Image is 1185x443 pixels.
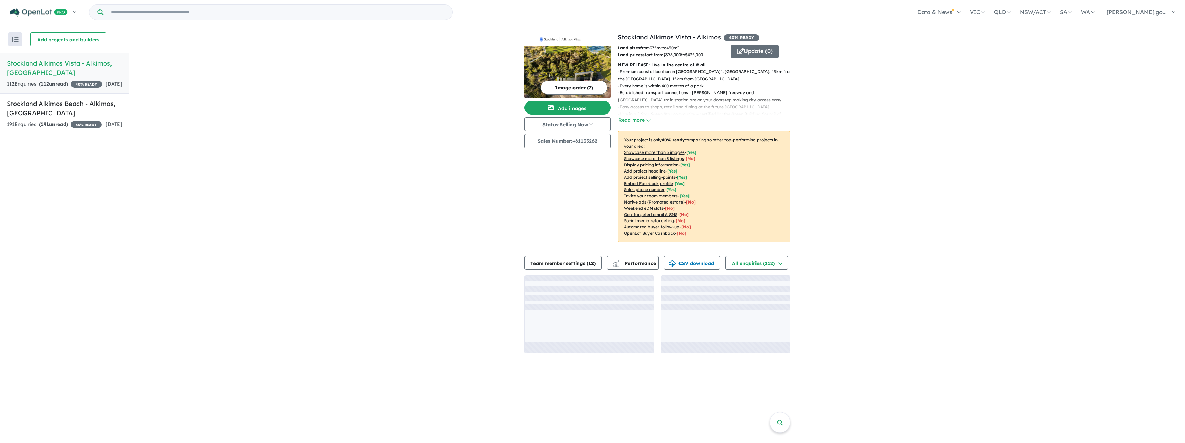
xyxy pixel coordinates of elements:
p: Your project is only comparing to other top-performing projects in your area: - - - - - - - - - -... [618,131,790,242]
span: [ Yes ] [686,150,696,155]
div: 191 Enquir ies [7,120,102,129]
u: OpenLot Buyer Cashback [624,230,675,236]
span: [No] [677,230,686,236]
button: Image order (7) [541,81,607,95]
sup: 2 [677,45,679,49]
span: to [662,45,679,50]
strong: ( unread) [39,81,68,87]
u: Showcase more than 3 listings [624,156,684,161]
sup: 2 [661,45,662,49]
p: - Every home is within 400 metres of a park [618,82,796,89]
p: - Established transport connections - [PERSON_NAME] freeway and [GEOGRAPHIC_DATA] train station a... [618,89,796,104]
button: Team member settings (12) [524,256,602,270]
span: [DATE] [106,81,122,87]
button: Sales Number:+61135262 [524,134,611,148]
button: Add images [524,101,611,115]
a: Stockland Alkimos Vista - Alkimos LogoStockland Alkimos Vista - Alkimos [524,32,611,98]
img: Openlot PRO Logo White [10,8,68,17]
u: Geo-targeted email & SMS [624,212,677,217]
u: Add project selling-points [624,175,675,180]
span: 12 [588,260,594,266]
p: NEW RELEASE: Live in the centre of it all [618,61,790,68]
span: 191 [41,121,49,127]
u: $ 425,000 [685,52,703,57]
u: Native ads (Promoted estate) [624,199,684,205]
span: 40 % READY [724,34,759,41]
span: [ Yes ] [680,193,690,198]
img: line-chart.svg [613,260,619,264]
input: Try estate name, suburb, builder or developer [105,5,451,20]
a: Stockland Alkimos Vista - Alkimos [618,33,721,41]
span: 45 % READY [71,121,102,128]
span: 112 [41,81,49,87]
b: Land sizes [618,45,640,50]
span: 40 % READY [71,81,102,88]
u: Weekend eDM slots [624,206,663,211]
button: Add projects and builders [30,32,106,46]
button: Update (0) [731,45,779,58]
div: 112 Enquir ies [7,80,102,88]
u: Social media retargeting [624,218,674,223]
b: 40 % ready [662,137,685,142]
button: Performance [607,256,659,270]
u: Add project headline [624,168,666,174]
img: sort.svg [12,37,19,42]
img: Stockland Alkimos Vista - Alkimos [524,46,611,98]
button: CSV download [664,256,720,270]
button: Read more [618,116,651,124]
span: [No] [681,224,691,229]
u: Invite your team members [624,193,678,198]
span: [No] [686,199,696,205]
span: [ Yes ] [675,181,685,186]
p: start from [618,51,726,58]
p: - Live in a 5 Star Green Star community – certified by the Green Building Council of [GEOGRAPHIC_... [618,111,796,125]
h5: Stockland Alkimos Beach - Alkimos , [GEOGRAPHIC_DATA] [7,99,122,118]
u: Showcase more than 3 images [624,150,685,155]
span: [ Yes ] [666,187,676,192]
u: $ 396,000 [663,52,681,57]
u: 375 m [650,45,662,50]
span: [No] [665,206,675,211]
u: Embed Facebook profile [624,181,673,186]
button: Status:Selling Now [524,117,611,131]
b: Land prices [618,52,643,57]
button: All enquiries (112) [725,256,788,270]
span: [ No ] [686,156,695,161]
img: bar-chart.svg [613,263,619,267]
p: from [618,45,726,51]
strong: ( unread) [39,121,68,127]
span: to [681,52,703,57]
u: 450 m [666,45,679,50]
span: [DATE] [106,121,122,127]
h5: Stockland Alkimos Vista - Alkimos , [GEOGRAPHIC_DATA] [7,59,122,77]
u: Display pricing information [624,162,678,167]
img: Stockland Alkimos Vista - Alkimos Logo [527,35,608,43]
span: [ Yes ] [680,162,690,167]
span: [ Yes ] [677,175,687,180]
img: download icon [669,260,676,267]
u: Sales phone number [624,187,665,192]
p: - Premium coastal location in [GEOGRAPHIC_DATA]’s [GEOGRAPHIC_DATA]. 45km from the [GEOGRAPHIC_DA... [618,68,796,82]
p: - Easy access to shops, retail and dining at the future [GEOGRAPHIC_DATA] [618,104,796,110]
span: Performance [614,260,656,266]
span: [No] [679,212,689,217]
u: Automated buyer follow-up [624,224,680,229]
span: [ Yes ] [667,168,677,174]
span: [No] [676,218,685,223]
span: [PERSON_NAME].go... [1107,9,1167,16]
